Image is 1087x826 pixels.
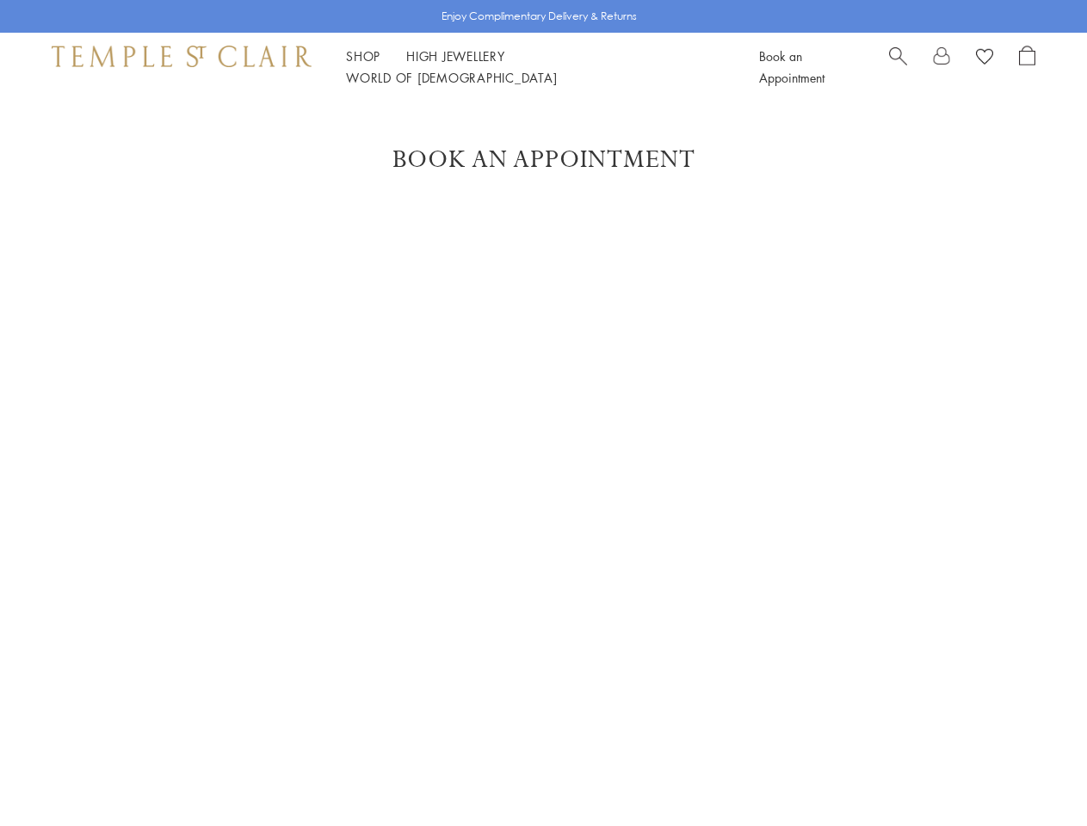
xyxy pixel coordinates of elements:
[1019,46,1035,89] a: Open Shopping Bag
[346,46,720,89] nav: Main navigation
[759,47,825,86] a: Book an Appointment
[346,47,380,65] a: ShopShop
[889,46,907,89] a: Search
[69,145,1018,176] h1: Book An Appointment
[406,47,505,65] a: High JewelleryHigh Jewellery
[52,46,312,66] img: Temple St. Clair
[442,8,637,25] p: Enjoy Complimentary Delivery & Returns
[976,46,993,71] a: View Wishlist
[346,69,557,86] a: World of [DEMOGRAPHIC_DATA]World of [DEMOGRAPHIC_DATA]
